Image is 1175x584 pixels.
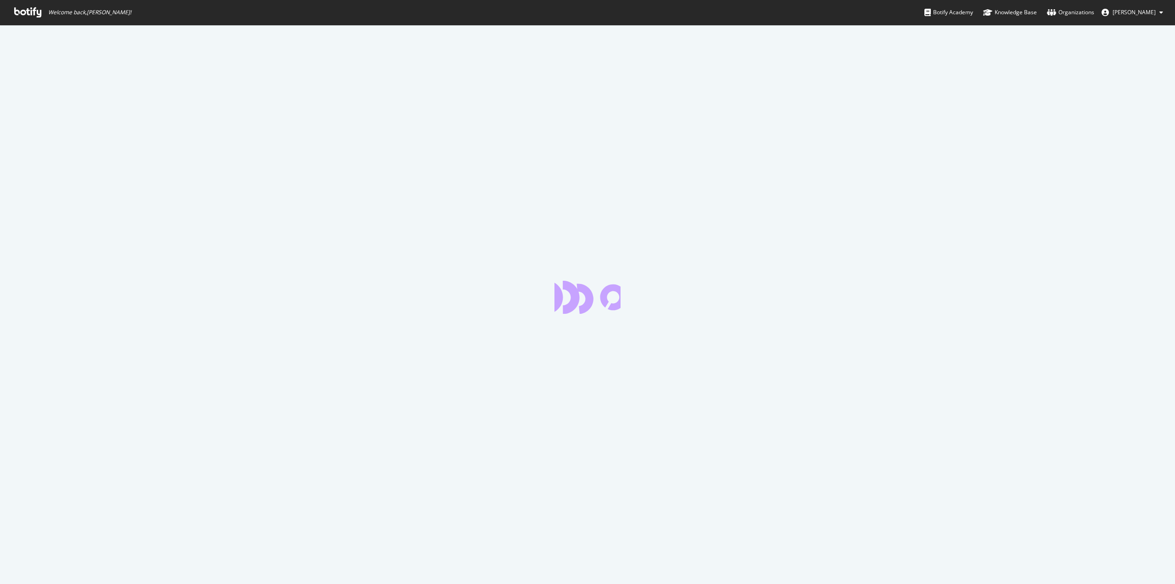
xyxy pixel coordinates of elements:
[1047,8,1094,17] div: Organizations
[554,281,621,314] div: animation
[983,8,1037,17] div: Knowledge Base
[48,9,131,16] span: Welcome back, [PERSON_NAME] !
[1113,8,1156,16] span: Greg M
[1094,5,1170,20] button: [PERSON_NAME]
[924,8,973,17] div: Botify Academy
